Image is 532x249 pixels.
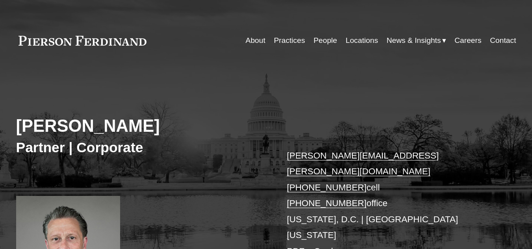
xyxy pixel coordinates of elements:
a: Contact [490,33,516,48]
h2: [PERSON_NAME] [16,116,266,136]
a: People [313,33,337,48]
a: Careers [454,33,481,48]
a: Locations [346,33,378,48]
a: [PERSON_NAME][EMAIL_ADDRESS][PERSON_NAME][DOMAIN_NAME] [287,151,439,176]
a: folder dropdown [387,33,446,48]
a: [PHONE_NUMBER] [287,183,366,192]
a: About [246,33,265,48]
a: [PHONE_NUMBER] [287,198,366,208]
h3: Partner | Corporate [16,139,266,157]
a: Practices [274,33,305,48]
span: News & Insights [387,34,441,48]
